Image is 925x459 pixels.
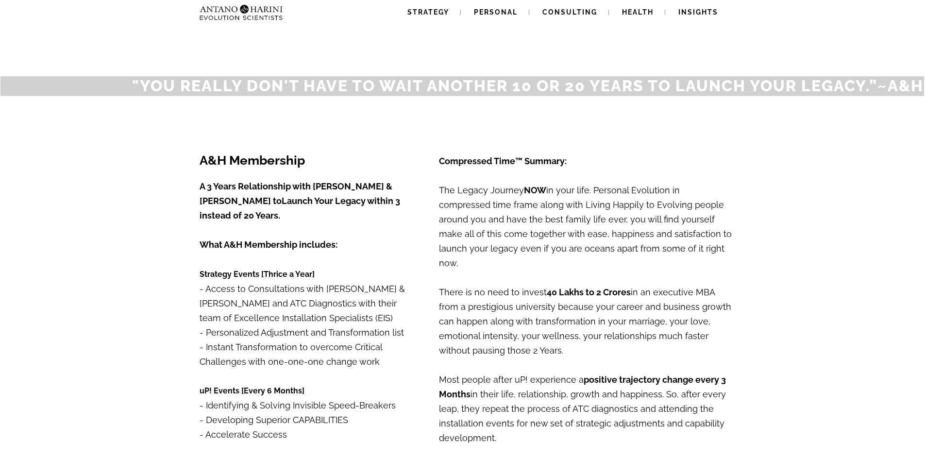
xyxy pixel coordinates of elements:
span: Consulting [542,8,597,16]
span: Strategy Events [Thrice a Year] [200,270,315,279]
p: - Personalized Adjustment and Transformation list [200,325,417,340]
span: A&H Membership [200,153,305,168]
strong: A 3 Years Relationship with [PERSON_NAME] & [PERSON_NAME] to [200,181,392,206]
span: "You REALLY don't have to wait another 10 or 20 years to Launch Your Legacy.” [132,77,877,95]
span: Health [622,8,654,16]
strong: What A&H Membership includes: [200,239,337,250]
strong: Launch Your Legacy within 3 instead of 20 Years. [200,196,400,221]
span: Strategy [407,8,449,16]
strong: Compressed Time™ Summary: [439,156,567,166]
strong: uP! Events [Every 6 Months] [200,386,304,395]
span: Personal [474,8,518,16]
span: ~A&H [877,77,924,95]
p: - Access to Consultations with [PERSON_NAME] & [PERSON_NAME] and ATC Diagnostics with their team ... [200,179,417,325]
span: Insights [678,8,718,16]
strong: NOW [524,185,546,195]
strong: 40 Lakhs to 2 Crores [547,287,631,297]
p: - Instant Transformation to overcome Critical Challenges with one-one-one change work [200,340,417,384]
